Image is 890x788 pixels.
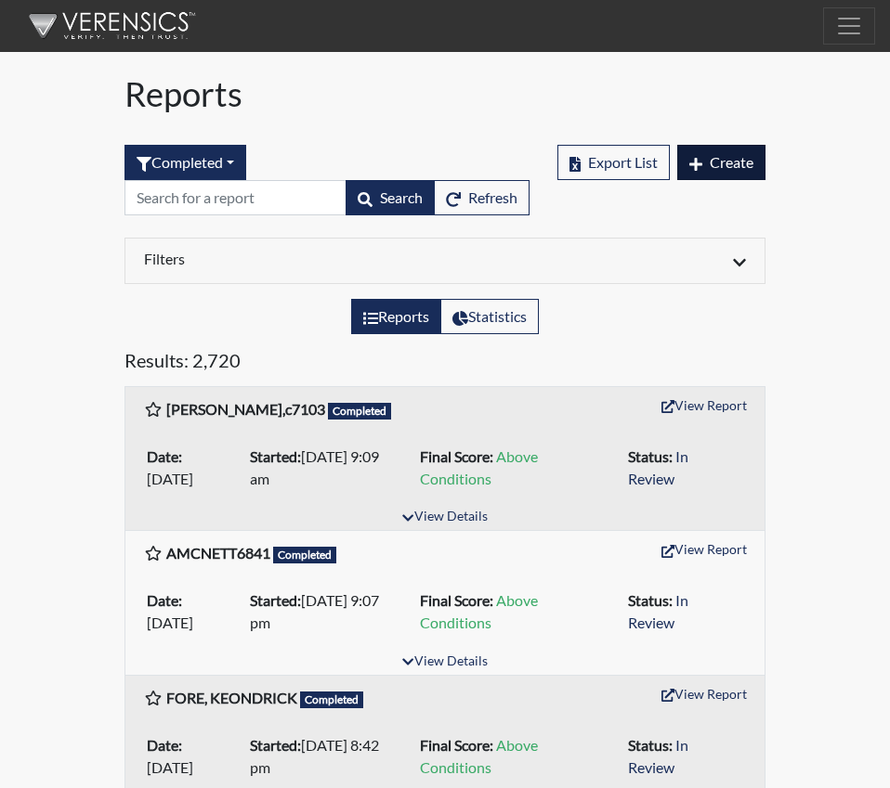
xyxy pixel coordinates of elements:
[710,153,753,171] span: Create
[124,74,766,115] h1: Reports
[124,145,246,180] button: Completed
[420,447,538,487] span: Above Conditions
[166,400,325,418] b: [PERSON_NAME],c7103
[144,250,431,267] h6: Filters
[300,691,363,708] span: Completed
[130,250,760,272] div: Click to expand/collapse filters
[677,145,766,180] button: Create
[147,447,182,465] b: Date:
[653,391,755,420] button: View Report
[124,349,766,379] h5: Results: 2,720
[242,586,412,638] li: [DATE] 9:07 pm
[557,145,670,180] button: Export List
[380,188,423,206] span: Search
[628,447,688,487] span: In Review
[346,180,435,215] button: Search
[653,679,755,708] button: View Report
[328,403,391,420] span: Completed
[588,153,658,171] span: Export List
[166,544,270,562] b: AMCNETT6841
[124,180,347,215] input: Search by Registration ID, Interview Number, or Investigation Name.
[823,7,875,45] button: Toggle navigation
[139,442,242,494] li: [DATE]
[273,547,336,563] span: Completed
[628,736,673,754] b: Status:
[351,299,441,334] label: View the list of reports
[628,447,673,465] b: Status:
[420,736,538,776] span: Above Conditions
[139,586,242,638] li: [DATE]
[166,689,297,706] b: FORE, KEONDRICK
[250,736,301,754] b: Started:
[653,535,755,563] button: View Report
[628,736,688,776] span: In Review
[420,736,493,754] b: Final Score:
[394,505,495,530] button: View Details
[420,591,493,609] b: Final Score:
[250,591,301,609] b: Started:
[250,447,301,465] b: Started:
[139,730,242,782] li: [DATE]
[440,299,539,334] label: View statistics about completed interviews
[147,591,182,609] b: Date:
[242,730,412,782] li: [DATE] 8:42 pm
[147,736,182,754] b: Date:
[434,180,530,215] button: Refresh
[394,650,495,675] button: View Details
[628,591,673,609] b: Status:
[420,447,493,465] b: Final Score:
[242,442,412,494] li: [DATE] 9:09 am
[468,188,517,206] span: Refresh
[124,145,246,180] div: Filter by interview status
